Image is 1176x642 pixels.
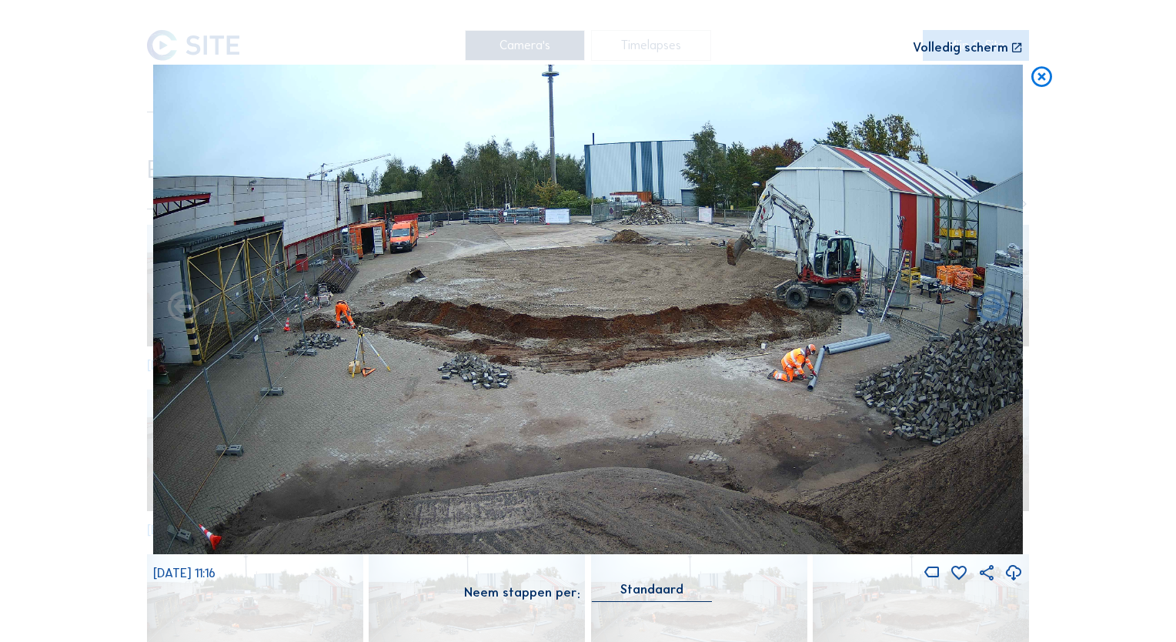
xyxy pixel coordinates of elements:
i: Back [974,289,1011,327]
span: [DATE] 11:16 [153,566,215,580]
img: Image [153,65,1023,554]
div: Neem stappen per: [464,587,580,599]
div: Standaard [592,583,712,600]
i: Forward [165,289,202,327]
div: Volledig scherm [913,42,1008,55]
div: Standaard [620,583,683,597]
